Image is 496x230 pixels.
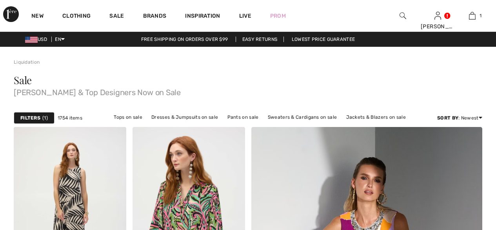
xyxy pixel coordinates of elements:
span: 1 [42,114,48,121]
span: Sale [14,73,32,87]
a: Pants on sale [223,112,263,122]
strong: Sort By [437,115,458,121]
div: [PERSON_NAME] [421,22,455,31]
a: Skirts on sale [214,122,253,132]
a: Tops on sale [110,112,146,122]
a: New [31,13,44,21]
img: US Dollar [25,37,38,43]
span: 1 [480,12,481,19]
a: Dresses & Jumpsuits on sale [147,112,222,122]
a: Easy Returns [236,37,284,42]
a: Live [239,12,251,20]
span: [PERSON_NAME] & Top Designers Now on Sale [14,85,482,96]
span: USD [25,37,50,42]
span: EN [55,37,65,42]
a: Outerwear on sale [254,122,305,132]
a: Jackets & Blazers on sale [342,112,410,122]
a: Lowest Price Guarantee [285,37,362,42]
strong: Filters [20,114,40,121]
span: 1754 items [58,114,82,121]
a: 1 [455,11,489,20]
span: Inspiration [185,13,220,21]
a: Prom [270,12,286,20]
a: Sale [109,13,124,21]
a: Sweaters & Cardigans on sale [264,112,341,122]
img: My Info [434,11,441,20]
img: My Bag [469,11,476,20]
a: Free shipping on orders over $99 [135,37,234,42]
img: search the website [400,11,406,20]
a: Clothing [62,13,91,21]
a: Sign In [434,12,441,19]
a: Brands [143,13,167,21]
a: Liquidation [14,59,40,65]
div: : Newest [437,114,482,121]
img: 1ère Avenue [3,6,19,22]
